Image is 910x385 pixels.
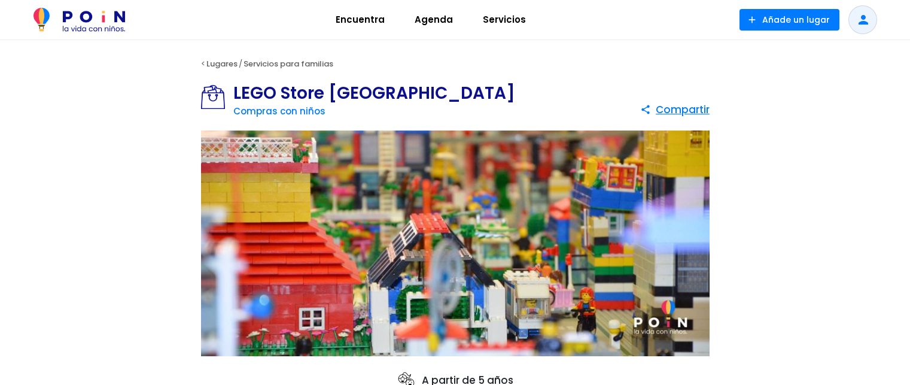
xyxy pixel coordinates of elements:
a: Lugares [206,58,238,69]
h1: LEGO Store [GEOGRAPHIC_DATA] [233,85,515,102]
button: Compartir [640,99,710,120]
img: Compras con niños [201,85,233,109]
a: Agenda [400,5,468,34]
div: < / [186,55,725,73]
a: Servicios [468,5,541,34]
button: Añade un lugar [739,9,839,31]
a: Encuentra [321,5,400,34]
a: Servicios para familias [244,58,333,69]
span: Encuentra [330,10,390,29]
a: Compras con niños [233,105,325,117]
img: POiN [34,8,125,32]
img: LEGO Store La Vaguada [201,131,710,357]
span: Servicios [477,10,531,29]
span: Agenda [409,10,458,29]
